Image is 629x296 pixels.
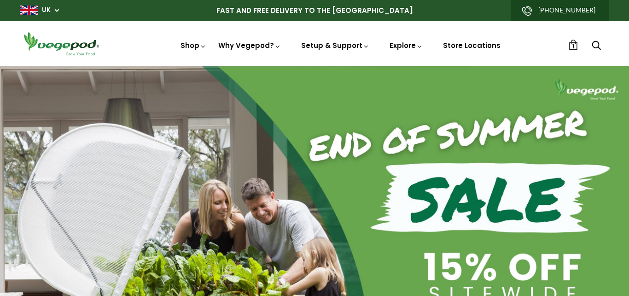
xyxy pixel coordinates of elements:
a: Shop [181,41,206,50]
a: Store Locations [443,41,501,50]
span: 1 [572,42,575,51]
img: gb_large.png [20,6,38,15]
a: UK [42,6,51,15]
img: Vegepod [20,30,103,57]
a: Search [592,41,601,51]
a: Why Vegepod? [218,41,281,50]
a: 1 [568,40,578,50]
a: Explore [390,41,423,50]
a: Setup & Support [301,41,369,50]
